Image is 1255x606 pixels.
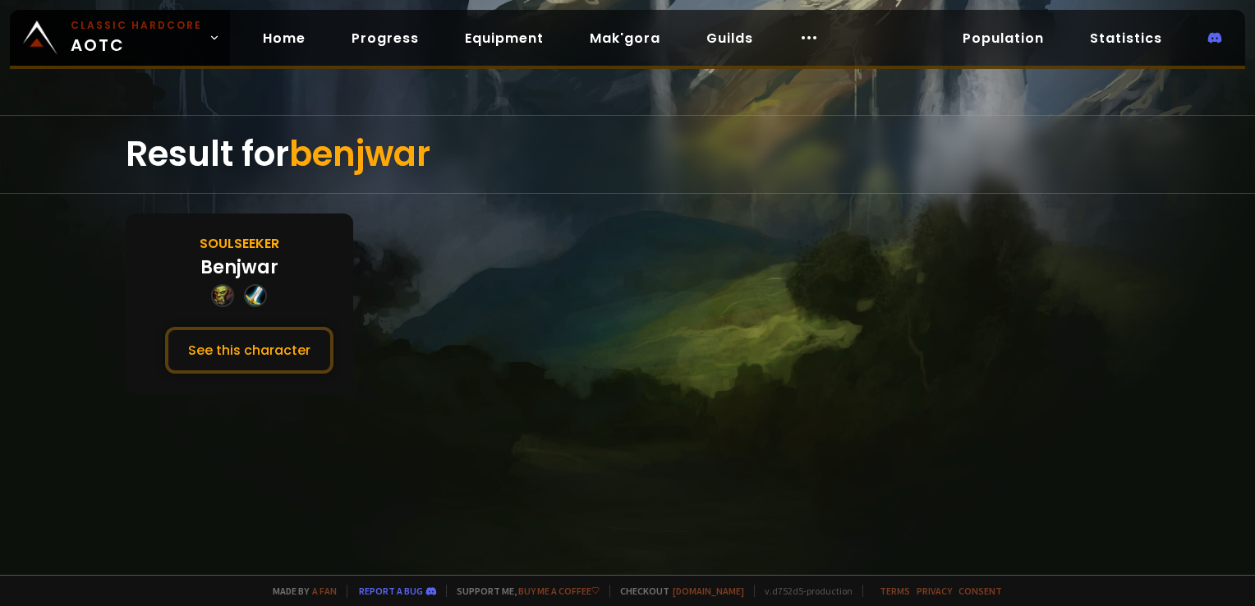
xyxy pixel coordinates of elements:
[917,585,952,597] a: Privacy
[71,18,202,57] span: AOTC
[71,18,202,33] small: Classic Hardcore
[949,21,1057,55] a: Population
[250,21,319,55] a: Home
[754,585,853,597] span: v. d752d5 - production
[263,585,337,597] span: Made by
[338,21,432,55] a: Progress
[359,585,423,597] a: Report a bug
[577,21,673,55] a: Mak'gora
[1077,21,1175,55] a: Statistics
[452,21,557,55] a: Equipment
[446,585,600,597] span: Support me,
[518,585,600,597] a: Buy me a coffee
[880,585,910,597] a: Terms
[200,233,279,254] div: Soulseeker
[200,254,278,281] div: Benjwar
[958,585,1002,597] a: Consent
[609,585,744,597] span: Checkout
[693,21,766,55] a: Guilds
[312,585,337,597] a: a fan
[126,116,1129,193] div: Result for
[289,130,430,178] span: benjwar
[165,327,333,374] button: See this character
[673,585,744,597] a: [DOMAIN_NAME]
[10,10,230,66] a: Classic HardcoreAOTC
